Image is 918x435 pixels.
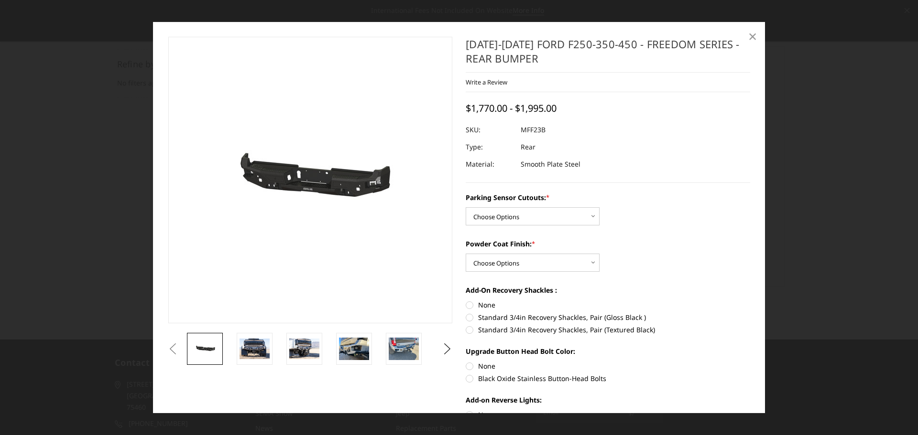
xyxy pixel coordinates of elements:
[466,138,514,156] dt: Type:
[466,102,557,115] span: $1,770.00 - $1,995.00
[466,239,750,249] label: Powder Coat Finish:
[466,410,750,420] label: None
[466,285,750,295] label: Add-On Recovery Shackles :
[466,395,750,405] label: Add-on Reverse Lights:
[466,373,750,383] label: Black Oxide Stainless Button-Head Bolts
[748,26,757,46] span: ×
[466,192,750,202] label: Parking Sensor Cutouts:
[466,78,507,86] a: Write a Review
[339,338,369,360] img: 2023-2025 Ford F250-350-450 - Freedom Series - Rear Bumper
[166,342,180,356] button: Previous
[466,325,750,335] label: Standard 3/4in Recovery Shackles, Pair (Textured Black)
[521,121,546,138] dd: MFF23B
[521,138,535,156] dd: Rear
[466,156,514,173] dt: Material:
[466,37,750,73] h1: [DATE]-[DATE] Ford F250-350-450 - Freedom Series - Rear Bumper
[289,339,319,359] img: 2023-2025 Ford F250-350-450 - Freedom Series - Rear Bumper
[466,121,514,138] dt: SKU:
[168,37,453,323] a: 2023-2025 Ford F250-350-450 - Freedom Series - Rear Bumper
[466,300,750,310] label: None
[745,29,760,44] a: Close
[389,338,419,360] img: 2023-2025 Ford F250-350-450 - Freedom Series - Rear Bumper
[521,156,580,173] dd: Smooth Plate Steel
[870,389,918,435] iframe: Chat Widget
[466,346,750,356] label: Upgrade Button Head Bolt Color:
[466,312,750,322] label: Standard 3/4in Recovery Shackles, Pair (Gloss Black )
[240,339,270,359] img: 2023-2025 Ford F250-350-450 - Freedom Series - Rear Bumper
[440,342,455,356] button: Next
[466,361,750,371] label: None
